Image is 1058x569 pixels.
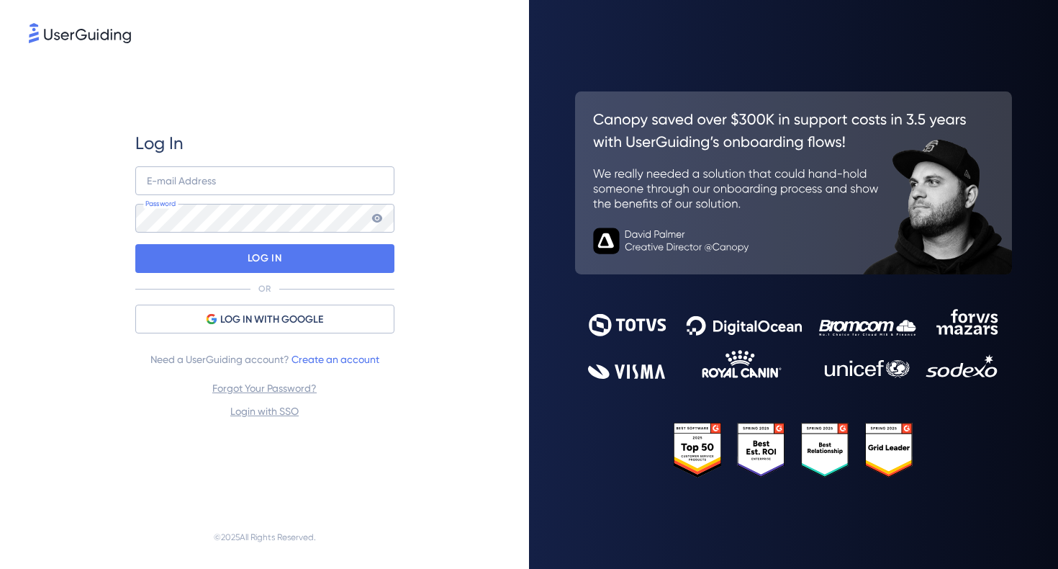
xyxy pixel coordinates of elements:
a: Create an account [291,354,379,365]
a: Forgot Your Password? [212,382,317,394]
p: OR [258,283,271,295]
img: 26c0aa7c25a843aed4baddd2b5e0fa68.svg [575,91,1012,274]
input: example@company.com [135,166,394,195]
span: LOG IN WITH GOOGLE [220,311,323,328]
img: 25303e33045975176eb484905ab012ff.svg [674,423,914,478]
span: © 2025 All Rights Reserved. [214,529,316,546]
span: Need a UserGuiding account? [150,351,379,368]
img: 8faab4ba6bc7696a72372aa768b0286c.svg [29,23,131,43]
a: Login with SSO [230,406,299,417]
span: Log In [135,132,184,155]
p: LOG IN [248,247,281,270]
img: 9302ce2ac39453076f5bc0f2f2ca889b.svg [588,309,999,379]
